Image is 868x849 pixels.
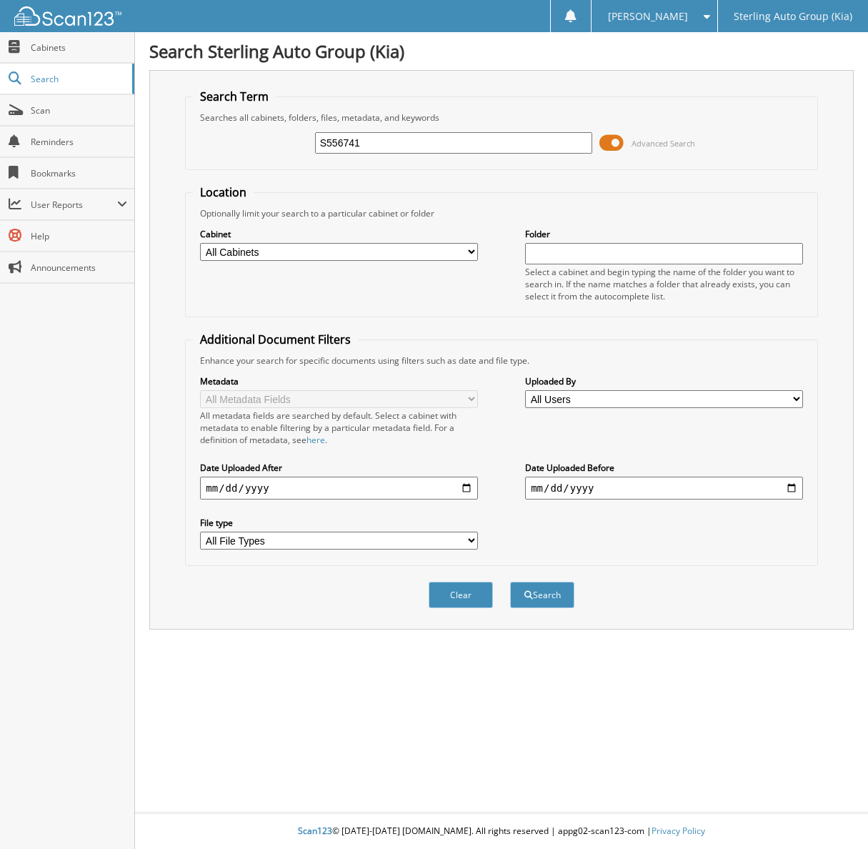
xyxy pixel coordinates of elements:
div: Searches all cabinets, folders, files, metadata, and keywords [193,111,809,124]
img: scan123-logo-white.svg [14,6,121,26]
div: Select a cabinet and begin typing the name of the folder you want to search in. If the name match... [525,266,803,302]
label: Metadata [200,375,478,387]
div: Optionally limit your search to a particular cabinet or folder [193,207,809,219]
label: Date Uploaded After [200,462,478,474]
button: Clear [429,582,493,608]
div: © [DATE]-[DATE] [DOMAIN_NAME]. All rights reserved | appg02-scan123-com | [135,814,868,849]
span: User Reports [31,199,117,211]
iframe: Chat Widget [797,780,868,849]
a: here [306,434,325,446]
label: Folder [525,228,803,240]
a: Privacy Policy [652,825,705,837]
label: Date Uploaded Before [525,462,803,474]
span: Reminders [31,136,127,148]
input: end [525,477,803,500]
span: Bookmarks [31,167,127,179]
legend: Location [193,184,254,200]
label: Uploaded By [525,375,803,387]
span: Search [31,73,125,85]
legend: Search Term [193,89,276,104]
span: Cabinets [31,41,127,54]
span: Sterling Auto Group (Kia) [734,12,852,21]
span: Announcements [31,262,127,274]
div: Enhance your search for specific documents using filters such as date and file type. [193,354,809,367]
label: File type [200,517,478,529]
span: Scan [31,104,127,116]
div: All metadata fields are searched by default. Select a cabinet with metadata to enable filtering b... [200,409,478,446]
span: Scan123 [298,825,332,837]
label: Cabinet [200,228,478,240]
button: Search [510,582,574,608]
span: Advanced Search [632,138,695,149]
h1: Search Sterling Auto Group (Kia) [149,39,854,63]
input: start [200,477,478,500]
legend: Additional Document Filters [193,332,358,347]
span: Help [31,230,127,242]
span: [PERSON_NAME] [608,12,688,21]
